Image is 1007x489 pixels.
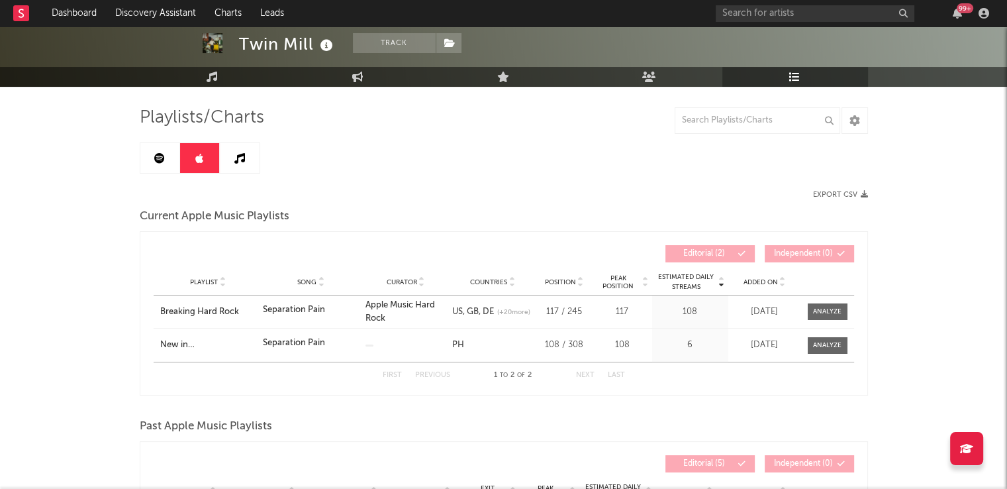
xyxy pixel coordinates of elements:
[452,307,463,316] a: US
[452,341,464,349] a: PH
[953,8,962,19] button: 99+
[239,33,336,55] div: Twin Mill
[500,372,508,378] span: to
[732,305,798,319] div: [DATE]
[463,307,479,316] a: GB
[540,339,589,352] div: 108 / 308
[263,337,325,350] div: Separation Pain
[140,110,264,126] span: Playlists/Charts
[674,460,735,468] span: Editorial ( 5 )
[665,245,755,262] button: Editorial(2)
[540,305,589,319] div: 117 / 245
[140,209,289,225] span: Current Apple Music Playlists
[477,368,550,384] div: 1 2 2
[813,191,868,199] button: Export CSV
[743,278,778,286] span: Added On
[957,3,973,13] div: 99 +
[263,303,325,317] div: Separation Pain
[665,455,755,472] button: Editorial(5)
[655,272,717,292] span: Estimated Daily Streams
[160,339,256,352] a: New in [GEOGRAPHIC_DATA]
[596,274,641,290] span: Peak Position
[387,278,417,286] span: Curator
[674,250,735,258] span: Editorial ( 2 )
[773,460,834,468] span: Independent ( 0 )
[608,372,625,379] button: Last
[353,33,436,53] button: Track
[517,372,525,378] span: of
[190,278,218,286] span: Playlist
[655,339,725,352] div: 6
[497,307,530,317] span: (+ 20 more)
[765,245,854,262] button: Independent(0)
[297,278,316,286] span: Song
[576,372,595,379] button: Next
[765,455,854,472] button: Independent(0)
[716,5,914,22] input: Search for artists
[655,305,725,319] div: 108
[596,339,649,352] div: 108
[160,305,256,319] a: Breaking Hard Rock
[675,107,840,134] input: Search Playlists/Charts
[773,250,834,258] span: Independent ( 0 )
[365,301,435,323] a: Apple Music Hard Rock
[479,307,494,316] a: DE
[383,372,402,379] button: First
[545,278,576,286] span: Position
[732,339,798,352] div: [DATE]
[470,278,507,286] span: Countries
[140,419,272,435] span: Past Apple Music Playlists
[596,305,649,319] div: 117
[415,372,450,379] button: Previous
